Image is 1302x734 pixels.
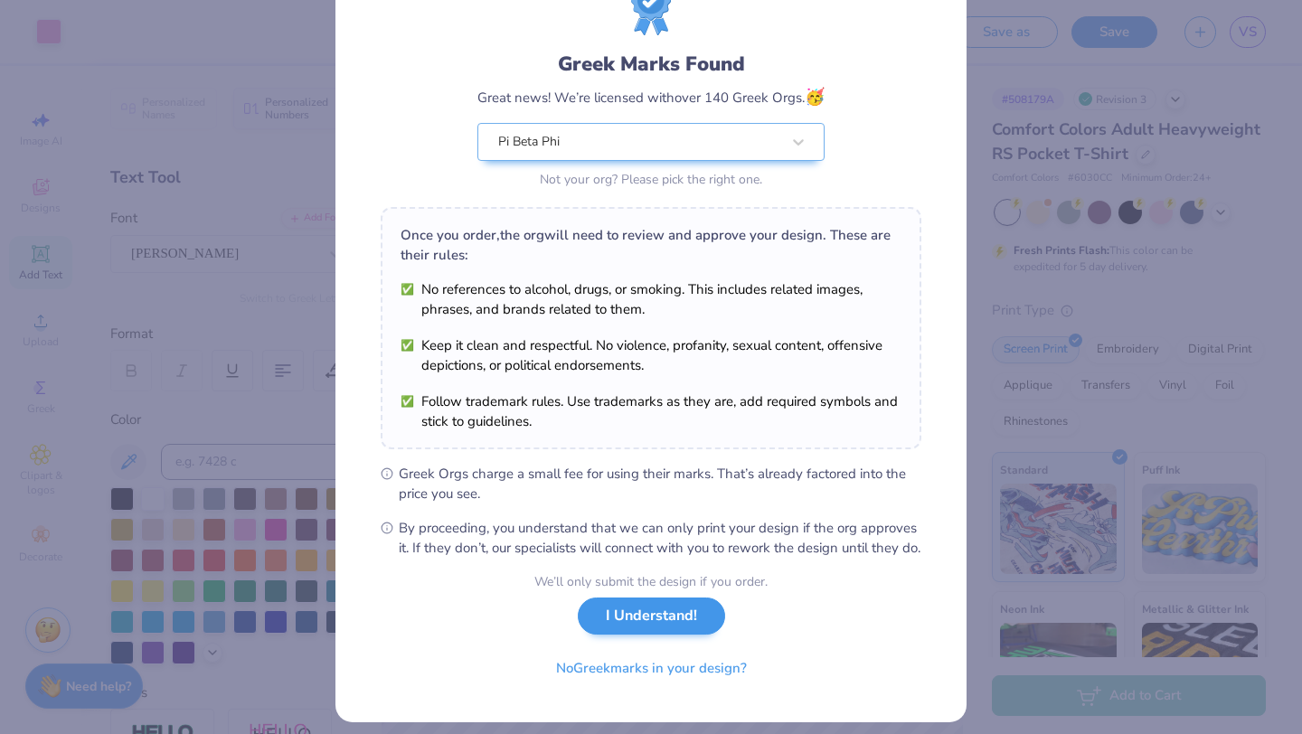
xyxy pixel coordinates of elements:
[477,85,825,109] div: Great news! We’re licensed with over 140 Greek Orgs.
[805,86,825,108] span: 🥳
[578,598,725,635] button: I Understand!
[401,335,901,375] li: Keep it clean and respectful. No violence, profanity, sexual content, offensive depictions, or po...
[401,279,901,319] li: No references to alcohol, drugs, or smoking. This includes related images, phrases, and brands re...
[401,225,901,265] div: Once you order, the org will need to review and approve your design. These are their rules:
[477,50,825,79] div: Greek Marks Found
[401,391,901,431] li: Follow trademark rules. Use trademarks as they are, add required symbols and stick to guidelines.
[399,518,921,558] span: By proceeding, you understand that we can only print your design if the org approves it. If they ...
[541,650,762,687] button: NoGreekmarks in your design?
[399,464,921,503] span: Greek Orgs charge a small fee for using their marks. That’s already factored into the price you see.
[534,572,768,591] div: We’ll only submit the design if you order.
[477,170,825,189] div: Not your org? Please pick the right one.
